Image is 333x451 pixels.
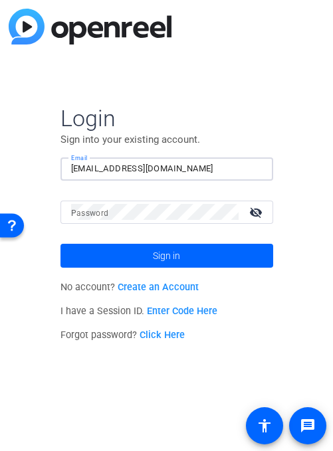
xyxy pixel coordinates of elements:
[71,154,88,161] mat-label: Email
[140,329,185,341] a: Click Here
[71,161,263,177] input: Enter Email Address
[60,244,273,268] button: Sign in
[60,104,273,132] span: Login
[60,282,199,293] span: No account?
[300,418,316,434] mat-icon: message
[153,239,180,272] span: Sign in
[60,306,218,317] span: I have a Session ID.
[9,9,171,45] img: blue-gradient.svg
[257,418,273,434] mat-icon: accessibility
[118,282,199,293] a: Create an Account
[60,132,273,147] p: Sign into your existing account.
[241,203,273,222] mat-icon: visibility_off
[60,329,185,341] span: Forgot password?
[71,209,109,218] mat-label: Password
[147,306,217,317] a: Enter Code Here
